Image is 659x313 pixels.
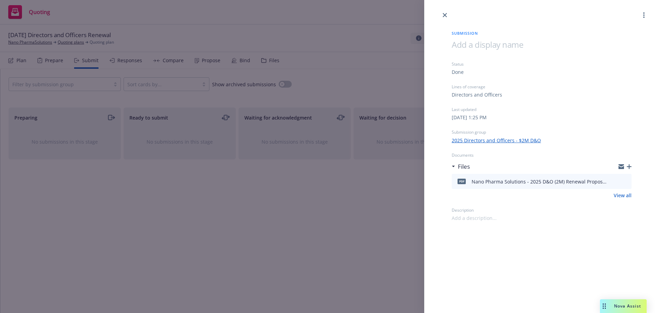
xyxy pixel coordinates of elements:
span: Nova Assist [614,303,641,309]
div: Directors and Officers [452,91,502,98]
div: Done [452,68,464,76]
button: preview file [623,177,629,186]
h3: Files [458,162,470,171]
div: Documents [452,152,632,158]
span: Submission [452,30,632,36]
div: Submission group [452,129,632,135]
button: download file [612,177,617,186]
a: close [441,11,449,19]
div: Nano Pharma Solutions - 2025 D&O (2M) Renewal Proposal - Scottsdale [DATE].pdf [472,178,609,185]
div: Drag to move [600,299,609,313]
button: Nova Assist [600,299,647,313]
div: Lines of coverage [452,84,632,90]
a: View all [614,192,632,199]
div: Description [452,207,632,213]
div: Last updated [452,107,632,112]
div: Status [452,61,632,67]
div: Files [452,162,470,171]
a: 2025 Directors and Officers - $2M D&O [452,137,541,144]
a: more [640,11,648,19]
div: [DATE] 1:25 PM [452,114,487,121]
span: pdf [458,179,466,184]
